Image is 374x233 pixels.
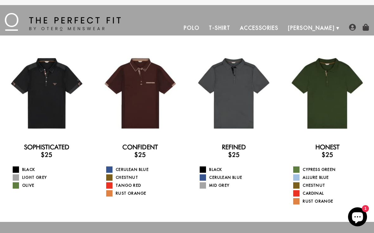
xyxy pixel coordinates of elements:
img: The Perfect Fit - by Otero Menswear - Logo [5,13,121,31]
a: Mid Grey [200,182,276,189]
a: Black [13,166,89,173]
a: Allure Blue [293,174,369,181]
a: Cardinal [293,190,369,197]
inbox-online-store-chat: Shopify online store chat [346,207,369,228]
a: Honest [315,143,339,151]
a: Olive [13,182,89,189]
a: Light Grey [13,174,89,181]
a: Chestnut [293,182,369,189]
img: user-account-icon.png [349,24,356,31]
a: Chestnut [106,174,182,181]
a: Refined [222,143,246,151]
h3: $25 [5,151,89,159]
a: Tango Red [106,182,182,189]
a: Polo [179,20,204,36]
a: T-Shirt [204,20,235,36]
a: Black [200,166,276,173]
a: Accessories [235,20,283,36]
a: Rust Orange [293,198,369,204]
a: Confident [122,143,158,151]
a: Sophisticated [24,143,69,151]
a: [PERSON_NAME] [283,20,339,36]
a: Rust Orange [106,190,182,197]
h3: $25 [285,151,369,159]
a: Cerulean Blue [106,166,182,173]
a: Cypress Green [293,166,369,173]
h3: $25 [98,151,182,159]
h3: $25 [192,151,276,159]
img: shopping-bag-icon.png [362,24,369,31]
a: Cerulean Blue [200,174,276,181]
